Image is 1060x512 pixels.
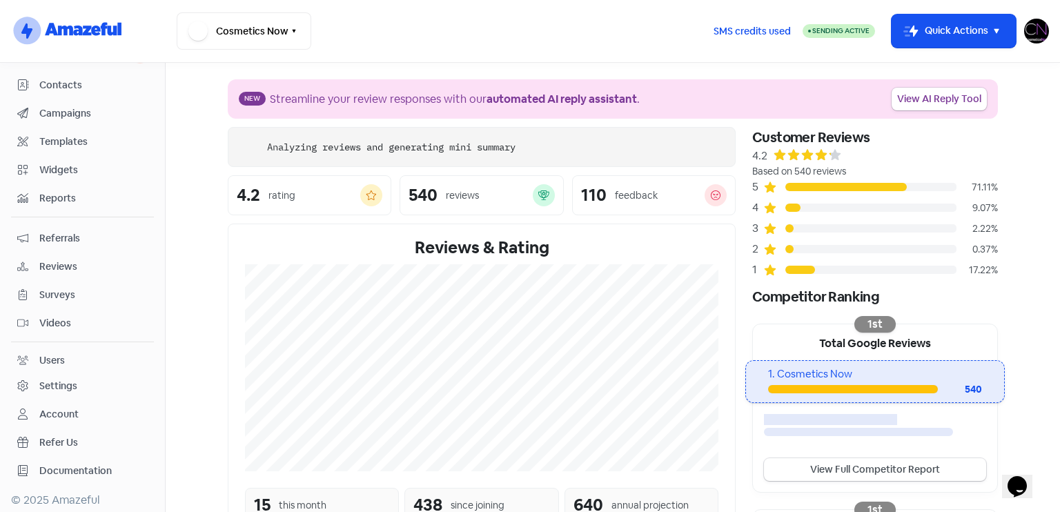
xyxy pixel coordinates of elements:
a: Surveys [11,282,154,308]
a: 4.2rating [228,175,391,215]
a: Documentation [11,458,154,484]
div: 2.22% [956,221,998,236]
a: Sending Active [803,23,875,39]
div: Analyzing reviews and generating mini summary [267,140,516,155]
div: Account [39,407,79,422]
a: Reports [11,186,154,211]
div: 4.2 [752,148,767,164]
span: SMS credits used [714,24,791,39]
a: View AI Reply Tool [892,88,987,110]
div: 9.07% [956,201,998,215]
a: 110feedback [572,175,736,215]
a: Account [11,402,154,427]
span: Templates [39,135,148,149]
div: Competitor Ranking [752,286,998,307]
div: Reviews & Rating [245,235,718,260]
span: Campaigns [39,106,148,121]
span: Documentation [39,464,148,478]
span: Contacts [39,78,148,92]
div: 17.22% [956,263,998,277]
span: Referrals [39,231,148,246]
span: Widgets [39,163,148,177]
div: Total Google Reviews [753,324,997,360]
a: Templates [11,129,154,155]
a: Users [11,348,154,373]
div: 540 [409,187,438,204]
span: Sending Active [812,26,870,35]
div: feedback [615,188,658,203]
a: Campaigns [11,101,154,126]
div: Users [39,353,65,368]
div: 5 [752,179,763,195]
span: Reviews [39,259,148,274]
div: 0.37% [956,242,998,257]
a: Refer Us [11,430,154,455]
button: Quick Actions [892,14,1016,48]
a: View Full Competitor Report [764,458,986,481]
span: New [239,92,266,106]
span: Videos [39,316,148,331]
a: SMS credits used [702,23,803,37]
div: rating [268,188,295,203]
a: Referrals [11,226,154,251]
a: Settings [11,373,154,399]
span: Refer Us [39,435,148,450]
b: automated AI reply assistant [487,92,637,106]
div: © 2025 Amazeful [11,492,154,509]
div: Streamline your review responses with our . [270,91,640,108]
div: 71.11% [956,180,998,195]
div: 1st [854,316,896,333]
div: 110 [581,187,607,204]
span: Surveys [39,288,148,302]
a: Contacts [11,72,154,98]
button: Cosmetics Now [177,12,311,50]
a: 540reviews [400,175,563,215]
div: Based on 540 reviews [752,164,998,179]
div: 1. Cosmetics Now [768,366,981,382]
a: Videos [11,311,154,336]
div: 3 [752,220,763,237]
span: Reports [39,191,148,206]
div: Settings [39,379,77,393]
div: 4 [752,199,763,216]
div: 1 [752,262,763,278]
img: User [1024,19,1049,43]
div: 540 [938,382,982,397]
a: Widgets [11,157,154,183]
div: reviews [446,188,479,203]
div: 4.2 [237,187,260,204]
div: 2 [752,241,763,257]
div: Customer Reviews [752,127,998,148]
iframe: chat widget [1002,457,1046,498]
a: Reviews [11,254,154,279]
